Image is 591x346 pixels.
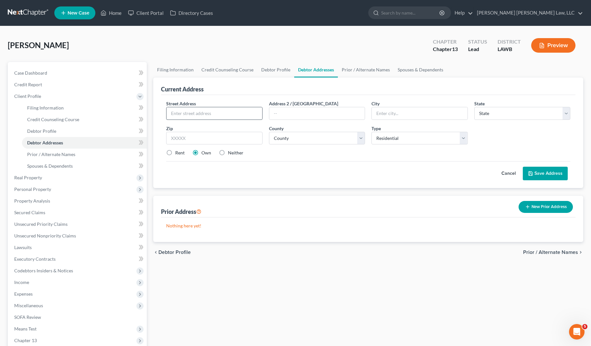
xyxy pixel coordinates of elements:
[153,62,198,78] a: Filing Information
[9,195,147,207] a: Property Analysis
[22,102,147,114] a: Filing Information
[14,326,37,331] span: Means Test
[27,152,75,157] span: Prior / Alternate Names
[22,114,147,125] a: Credit Counseling Course
[14,268,73,273] span: Codebtors Insiders & Notices
[166,101,196,106] span: Street Address
[27,105,64,110] span: Filing Information
[569,324,585,340] iframe: Intercom live chat
[269,107,365,120] input: --
[371,125,381,132] label: Type
[27,117,79,122] span: Credit Counseling Course
[27,140,63,145] span: Debtor Addresses
[474,7,583,19] a: [PERSON_NAME] [PERSON_NAME] Law, LLC
[14,279,29,285] span: Income
[452,46,458,52] span: 13
[166,223,570,229] p: Nothing here yet!
[9,67,147,79] a: Case Dashboard
[153,250,158,255] i: chevron_left
[27,128,56,134] span: Debtor Profile
[97,7,125,19] a: Home
[158,250,191,255] span: Debtor Profile
[198,62,257,78] a: Credit Counseling Course
[9,218,147,230] a: Unsecured Priority Claims
[166,126,173,131] span: Zip
[166,132,263,145] input: XXXXX
[14,256,56,262] span: Executory Contracts
[22,149,147,160] a: Prior / Alternate Names
[269,126,284,131] span: County
[582,324,587,329] span: 5
[161,208,201,215] div: Prior Address
[161,85,204,93] div: Current Address
[468,38,487,46] div: Status
[175,150,185,156] label: Rent
[68,11,89,16] span: New Case
[468,46,487,53] div: Lead
[14,314,41,320] span: SOFA Review
[167,7,216,19] a: Directory Cases
[498,38,521,46] div: District
[22,125,147,137] a: Debtor Profile
[14,82,42,87] span: Credit Report
[474,101,485,106] span: State
[381,7,440,19] input: Search by name...
[578,250,583,255] i: chevron_right
[22,160,147,172] a: Spouses & Dependents
[294,62,338,78] a: Debtor Addresses
[167,107,262,120] input: Enter street address
[9,311,147,323] a: SOFA Review
[153,250,191,255] button: chevron_left Debtor Profile
[8,40,69,50] span: [PERSON_NAME]
[14,175,42,180] span: Real Property
[14,303,43,308] span: Miscellaneous
[9,79,147,90] a: Credit Report
[269,100,338,107] label: Address 2 / [GEOGRAPHIC_DATA]
[433,46,458,53] div: Chapter
[451,7,473,19] a: Help
[125,7,167,19] a: Client Portal
[523,167,568,180] button: Save Address
[433,38,458,46] div: Chapter
[523,250,578,255] span: Prior / Alternate Names
[14,186,51,192] span: Personal Property
[372,107,467,120] input: Enter city...
[494,167,523,180] button: Cancel
[338,62,394,78] a: Prior / Alternate Names
[14,221,68,227] span: Unsecured Priority Claims
[14,93,41,99] span: Client Profile
[498,46,521,53] div: LAWB
[9,253,147,265] a: Executory Contracts
[14,198,50,204] span: Property Analysis
[9,230,147,242] a: Unsecured Nonpriority Claims
[228,150,243,156] label: Neither
[22,137,147,149] a: Debtor Addresses
[14,233,76,238] span: Unsecured Nonpriority Claims
[531,38,575,53] button: Preview
[9,207,147,218] a: Secured Claims
[201,150,211,156] label: Own
[27,163,73,169] span: Spouses & Dependents
[14,210,45,215] span: Secured Claims
[523,250,583,255] button: Prior / Alternate Names chevron_right
[14,70,47,76] span: Case Dashboard
[371,101,380,106] span: City
[519,201,573,213] button: New Prior Address
[14,291,33,297] span: Expenses
[9,242,147,253] a: Lawsuits
[14,245,32,250] span: Lawsuits
[394,62,447,78] a: Spouses & Dependents
[257,62,294,78] a: Debtor Profile
[14,338,37,343] span: Chapter 13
